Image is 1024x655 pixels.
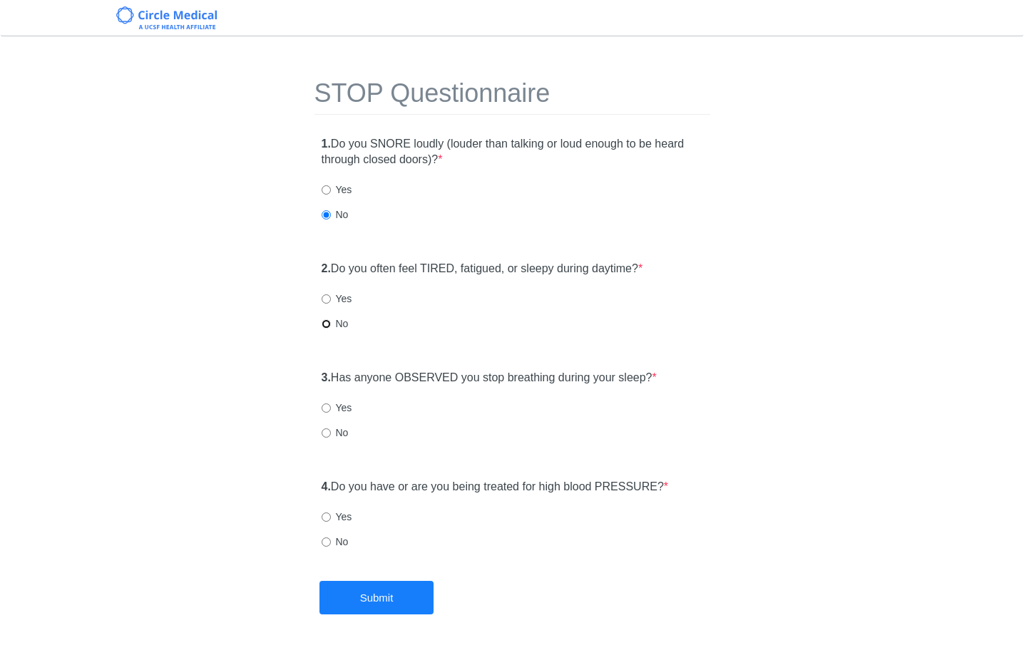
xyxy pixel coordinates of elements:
[322,185,331,195] input: Yes
[322,480,331,492] strong: 4.
[322,316,349,331] label: No
[322,403,331,413] input: Yes
[322,510,352,524] label: Yes
[314,79,710,115] h1: STOP Questionnaire
[322,479,669,495] label: Do you have or are you being treated for high blood PRESSURE?
[322,535,349,549] label: No
[322,370,657,386] label: Has anyone OBSERVED you stop breathing during your sleep?
[322,262,331,274] strong: 2.
[322,294,331,304] input: Yes
[322,512,331,522] input: Yes
[322,401,352,415] label: Yes
[322,138,331,150] strong: 1.
[322,426,349,440] label: No
[322,537,331,547] input: No
[322,261,643,277] label: Do you often feel TIRED, fatigued, or sleepy during daytime?
[322,319,331,329] input: No
[322,371,331,383] strong: 3.
[322,136,703,169] label: Do you SNORE loudly (louder than talking or loud enough to be heard through closed doors)?
[116,6,217,29] img: Circle Medical Logo
[319,581,434,614] button: Submit
[322,428,331,438] input: No
[322,207,349,222] label: No
[322,292,352,306] label: Yes
[322,210,331,220] input: No
[322,182,352,197] label: Yes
